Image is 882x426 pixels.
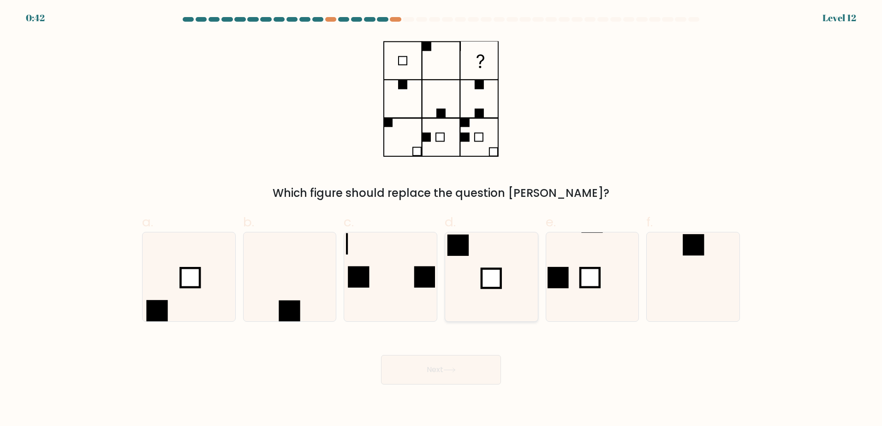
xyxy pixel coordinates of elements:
[344,213,354,231] span: c.
[243,213,254,231] span: b.
[822,11,856,25] div: Level 12
[148,185,734,201] div: Which figure should replace the question [PERSON_NAME]?
[646,213,653,231] span: f.
[546,213,556,231] span: e.
[26,11,45,25] div: 0:42
[142,213,153,231] span: a.
[445,213,456,231] span: d.
[381,355,501,385] button: Next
